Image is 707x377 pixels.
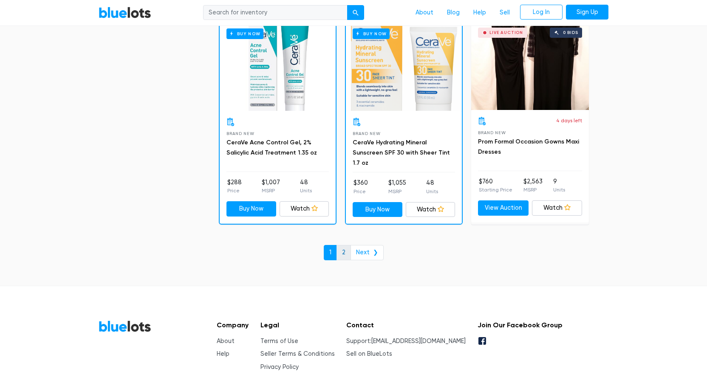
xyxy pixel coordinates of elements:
li: Support: [346,337,466,346]
li: $360 [353,178,368,195]
a: About [217,338,235,345]
p: 4 days left [556,117,582,124]
div: Live Auction [489,31,523,35]
a: Help [467,5,493,21]
a: Watch [406,202,455,217]
li: $760 [479,177,512,194]
a: [EMAIL_ADDRESS][DOMAIN_NAME] [371,338,466,345]
input: Search for inventory [203,5,348,20]
li: $288 [227,178,242,195]
a: BlueLots [99,6,151,19]
li: 48 [300,178,312,195]
h5: Join Our Facebook Group [478,321,563,329]
a: Watch [532,200,583,216]
li: 48 [426,178,438,195]
a: Sell [493,5,517,21]
p: Price [227,187,242,194]
h5: Contact [346,321,466,329]
p: MSRP [388,188,406,195]
a: Seller Terms & Conditions [260,350,335,357]
li: 9 [553,177,565,194]
li: $1,007 [262,178,280,195]
a: 1 [324,245,337,260]
a: Buy Now [346,22,462,111]
p: MSRP [523,186,543,194]
span: Brand New [478,130,506,135]
a: Terms of Use [260,338,298,345]
a: Live Auction 0 bids [471,21,589,110]
h5: Legal [260,321,335,329]
li: $1,055 [388,178,406,195]
a: Sign Up [566,5,608,20]
a: About [409,5,440,21]
p: Price [353,188,368,195]
a: Buy Now [226,201,276,217]
span: Brand New [226,131,254,136]
p: Units [300,187,312,194]
a: Sell on BlueLots [346,350,392,357]
a: Privacy Policy [260,363,299,371]
h6: Buy Now [353,28,390,39]
a: Prom Formal Occasion Gowns Maxi Dresses [478,138,579,155]
h6: Buy Now [226,28,263,39]
h5: Company [217,321,249,329]
div: 0 bids [563,31,578,35]
p: Units [553,186,565,194]
p: Units [426,188,438,195]
a: Log In [520,5,563,20]
a: Buy Now [353,202,402,217]
a: Next ❯ [351,245,384,260]
span: Brand New [353,131,380,136]
a: Buy Now [220,22,336,111]
a: Blog [440,5,467,21]
a: 2 [337,245,351,260]
a: BlueLots [99,320,151,332]
li: $2,563 [523,177,543,194]
a: Watch [280,201,329,217]
a: Help [217,350,229,357]
a: CeraVe Hydrating Mineral Sunscreen SPF 30 with Sheer Tint 1.7 oz [353,139,450,166]
p: Starting Price [479,186,512,194]
p: MSRP [262,187,280,194]
a: CeraVe Acne Control Gel, 2% Salicylic Acid Treatment 1.35 oz [226,139,317,156]
a: View Auction [478,200,529,216]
